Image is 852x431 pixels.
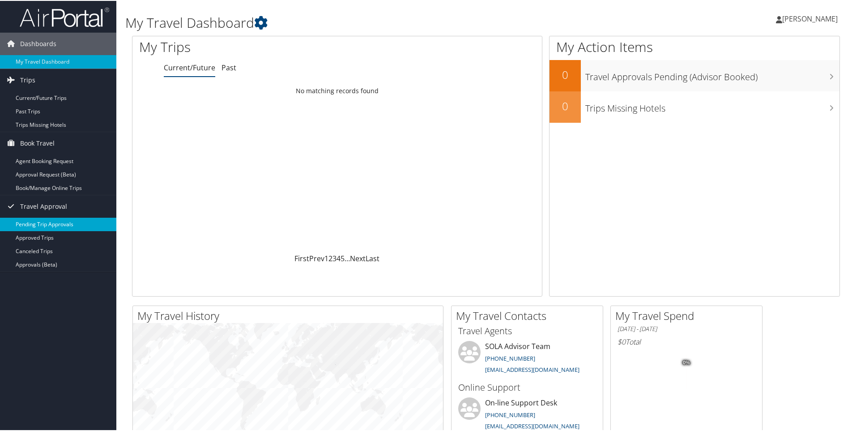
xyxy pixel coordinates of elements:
[164,62,215,72] a: Current/Future
[485,410,535,418] a: [PHONE_NUMBER]
[20,68,35,91] span: Trips
[618,324,755,332] h6: [DATE] - [DATE]
[337,253,341,263] a: 4
[324,253,328,263] a: 1
[458,324,596,336] h3: Travel Agents
[550,98,581,113] h2: 0
[454,340,601,377] li: SOLA Advisor Team
[776,4,847,31] a: [PERSON_NAME]
[485,353,535,362] a: [PHONE_NUMBER]
[20,131,55,154] span: Book Travel
[20,194,67,217] span: Travel Approval
[683,359,690,365] tspan: 0%
[782,13,838,23] span: [PERSON_NAME]
[366,253,379,263] a: Last
[20,6,109,27] img: airportal-logo.png
[139,37,365,56] h1: My Trips
[309,253,324,263] a: Prev
[618,336,755,346] h6: Total
[456,307,603,323] h2: My Travel Contacts
[328,253,332,263] a: 2
[550,59,839,91] a: 0Travel Approvals Pending (Advisor Booked)
[550,91,839,122] a: 0Trips Missing Hotels
[485,365,579,373] a: [EMAIL_ADDRESS][DOMAIN_NAME]
[332,253,337,263] a: 3
[222,62,236,72] a: Past
[341,253,345,263] a: 5
[585,97,839,114] h3: Trips Missing Hotels
[615,307,762,323] h2: My Travel Spend
[550,66,581,82] h2: 0
[20,32,56,54] span: Dashboards
[345,253,350,263] span: …
[585,65,839,82] h3: Travel Approvals Pending (Advisor Booked)
[618,336,626,346] span: $0
[458,380,596,393] h3: Online Support
[350,253,366,263] a: Next
[550,37,839,56] h1: My Action Items
[485,421,579,429] a: [EMAIL_ADDRESS][DOMAIN_NAME]
[137,307,443,323] h2: My Travel History
[125,13,606,31] h1: My Travel Dashboard
[294,253,309,263] a: First
[132,82,542,98] td: No matching records found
